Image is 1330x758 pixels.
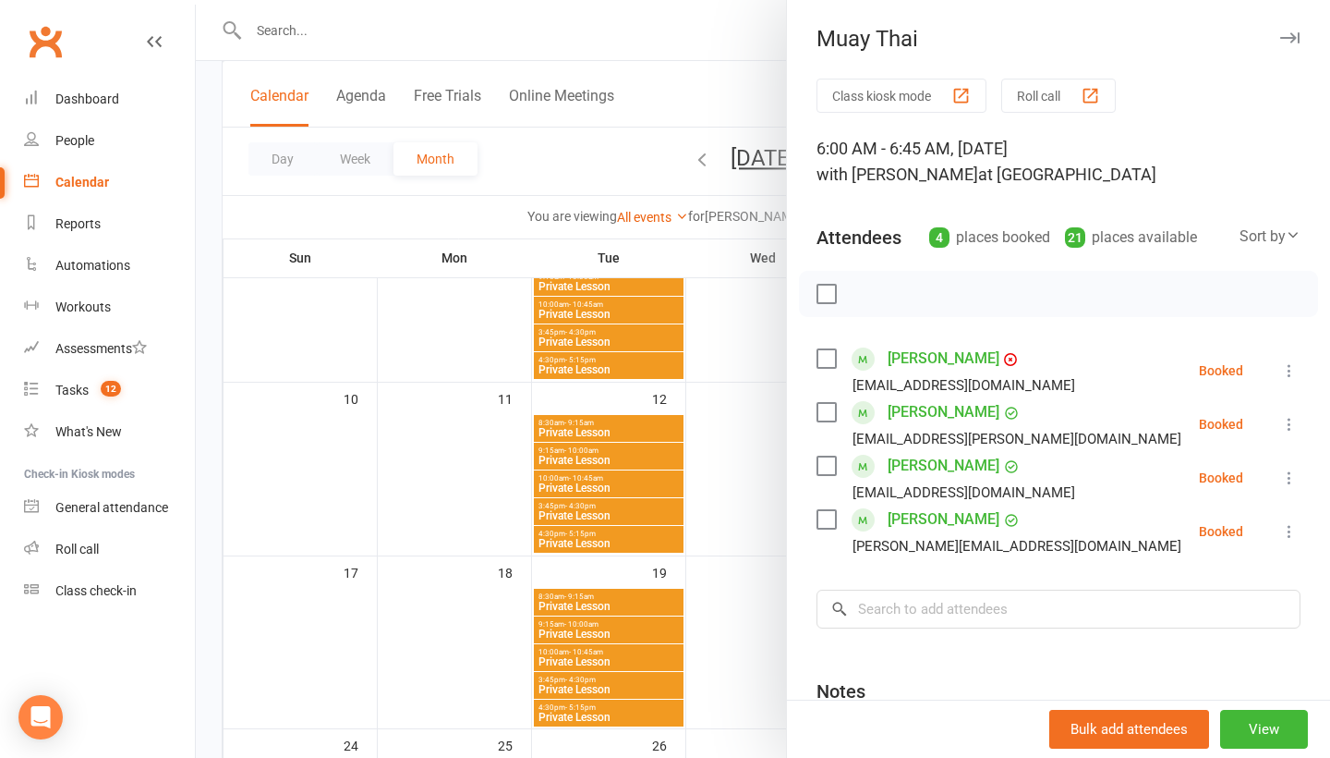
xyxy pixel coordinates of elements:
a: [PERSON_NAME] [888,397,999,427]
div: Class check-in [55,583,137,598]
div: places booked [929,225,1050,251]
div: Automations [55,258,130,273]
span: at [GEOGRAPHIC_DATA] [978,165,1156,184]
a: Dashboard [24,79,195,120]
div: Attendees [816,225,901,251]
div: [EMAIL_ADDRESS][DOMAIN_NAME] [852,373,1075,397]
a: Assessments [24,328,195,370]
a: Clubworx [22,18,68,65]
div: 6:00 AM - 6:45 AM, [DATE] [816,136,1300,188]
div: What's New [55,424,122,439]
span: 12 [101,381,121,397]
div: [EMAIL_ADDRESS][PERSON_NAME][DOMAIN_NAME] [852,427,1181,451]
a: Class kiosk mode [24,570,195,612]
div: Dashboard [55,92,119,106]
a: [PERSON_NAME] [888,451,999,481]
a: Reports [24,203,195,245]
div: 21 [1065,227,1085,248]
div: Roll call [55,542,99,556]
a: [PERSON_NAME] [888,505,999,534]
div: Open Intercom Messenger [18,695,63,740]
button: Class kiosk mode [816,79,986,113]
div: Muay Thai [787,26,1330,52]
div: Workouts [55,300,111,314]
div: Reports [55,216,101,231]
div: Calendar [55,175,109,189]
div: [EMAIL_ADDRESS][DOMAIN_NAME] [852,481,1075,505]
a: What's New [24,411,195,453]
div: Booked [1199,364,1243,377]
div: Tasks [55,383,89,397]
div: Booked [1199,471,1243,484]
div: Assessments [55,341,147,356]
div: General attendance [55,500,168,515]
a: Roll call [24,529,195,570]
a: People [24,120,195,162]
a: Calendar [24,162,195,203]
a: Tasks 12 [24,370,195,411]
div: places available [1065,225,1197,251]
a: Automations [24,245,195,287]
a: [PERSON_NAME] [888,344,999,373]
button: Bulk add attendees [1049,710,1209,749]
div: Notes [816,679,865,704]
a: General attendance kiosk mode [24,487,195,529]
div: Sort by [1239,225,1300,249]
div: People [55,133,94,148]
div: Booked [1199,525,1243,538]
a: Workouts [24,287,195,328]
span: with [PERSON_NAME] [816,165,978,184]
div: Booked [1199,418,1243,431]
button: Roll call [1001,79,1116,113]
input: Search to add attendees [816,590,1300,629]
div: [PERSON_NAME][EMAIL_ADDRESS][DOMAIN_NAME] [852,534,1181,558]
button: View [1220,710,1308,749]
div: 4 [929,227,949,248]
